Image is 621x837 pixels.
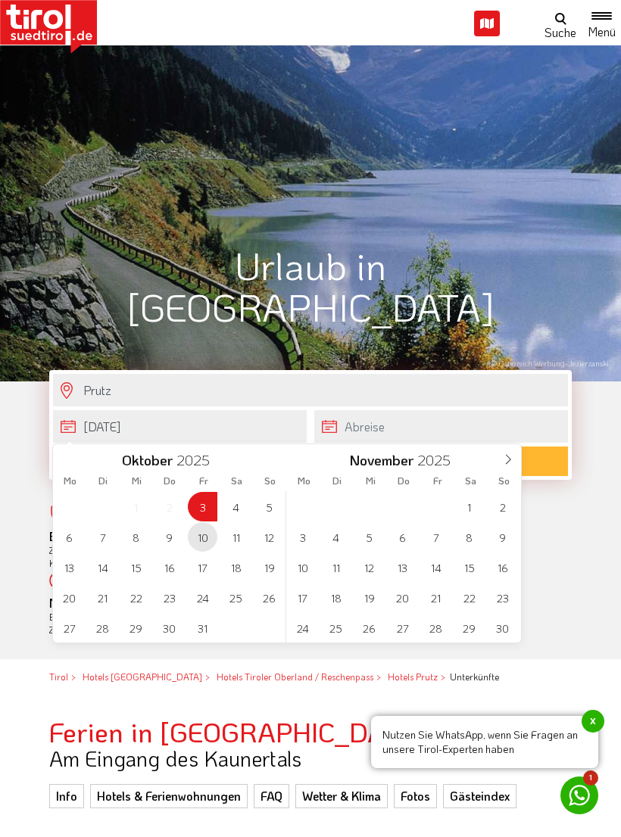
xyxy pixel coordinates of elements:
[254,522,284,552] span: Oktober 12, 2025
[121,583,151,612] span: Oktober 22, 2025
[83,671,202,683] a: Hotels [GEOGRAPHIC_DATA]
[445,671,499,683] li: Unterkünfte
[49,747,572,770] h3: Am Eingang des Kaunertals
[53,374,568,406] input: Wo soll's hingehen?
[443,784,516,808] a: Gästeindex
[154,613,184,643] span: Oktober 30, 2025
[220,476,254,486] span: Sa
[49,531,288,569] div: Zahlung erfolgt vor Ort. Direkter Kontakt mit dem Gastgeber
[320,476,354,486] span: Di
[121,552,151,582] span: Oktober 15, 2025
[413,450,463,469] input: Year
[582,710,604,733] span: x
[221,552,251,582] span: Oktober 18, 2025
[354,583,384,612] span: November 19, 2025
[122,453,173,468] span: Oktober
[49,717,572,747] h2: Ferien in [GEOGRAPHIC_DATA]
[88,552,117,582] span: Oktober 14, 2025
[421,583,451,612] span: November 21, 2025
[86,476,120,486] span: Di
[454,522,484,552] span: November 8, 2025
[314,410,568,443] input: Abreise
[154,492,184,521] span: Oktober 2, 2025
[488,583,517,612] span: November 23, 2025
[354,522,384,552] span: November 5, 2025
[354,476,387,486] span: Mi
[173,450,223,469] input: Year
[488,492,517,521] span: November 2, 2025
[188,583,217,612] span: Oktober 24, 2025
[488,552,517,582] span: November 16, 2025
[354,552,384,582] span: November 12, 2025
[287,476,320,486] span: Mo
[121,492,151,521] span: Oktober 1, 2025
[474,11,500,36] i: Karte öffnen
[421,552,451,582] span: November 14, 2025
[49,671,68,683] a: Tirol
[221,583,251,612] span: Oktober 25, 2025
[187,476,220,486] span: Fr
[321,613,351,643] span: November 25, 2025
[221,492,251,521] span: Oktober 4, 2025
[295,784,388,808] a: Wetter & Klima
[371,716,598,768] span: Nutzen Sie WhatsApp, wenn Sie Fragen an unsere Tirol-Experten haben
[288,552,317,582] span: November 10, 2025
[560,776,598,814] a: 1 Nutzen Sie WhatsApp, wenn Sie Fragen an unsere Tirol-Experten habenx
[454,583,484,612] span: November 22, 2025
[394,784,437,808] a: Fotos
[88,522,117,552] span: Oktober 7, 2025
[388,522,417,552] span: November 6, 2025
[88,613,117,643] span: Oktober 28, 2025
[53,476,86,486] span: Mo
[583,770,598,786] span: 1
[49,595,208,611] b: Mehr Urlaub für weniger Geld
[55,522,84,552] span: Oktober 6, 2025
[154,552,184,582] span: Oktober 16, 2025
[188,522,217,552] span: Oktober 10, 2025
[254,784,289,808] a: FAQ
[488,613,517,643] span: November 30, 2025
[49,528,198,544] b: Bei uns ist Ihr Urlaub sicher
[349,453,413,468] span: November
[121,522,151,552] span: Oktober 8, 2025
[154,522,184,552] span: Oktober 9, 2025
[55,552,84,582] span: Oktober 13, 2025
[188,552,217,582] span: Oktober 17, 2025
[221,522,251,552] span: Oktober 11, 2025
[217,671,373,683] a: Hotels Tiroler Oberland / Reschenpass
[288,583,317,612] span: November 17, 2025
[120,476,153,486] span: Mi
[254,476,287,486] span: So
[55,613,84,643] span: Oktober 27, 2025
[454,552,484,582] span: November 15, 2025
[582,9,621,38] button: Toggle navigation
[421,476,454,486] span: Fr
[388,671,438,683] a: Hotels Prutz
[288,613,317,643] span: November 24, 2025
[454,476,488,486] span: Sa
[388,552,417,582] span: November 13, 2025
[90,784,248,808] a: Hotels & Ferienwohnungen
[454,492,484,521] span: November 1, 2025
[421,613,451,643] span: November 28, 2025
[387,476,420,486] span: Do
[321,583,351,612] span: November 18, 2025
[321,552,351,582] span: November 11, 2025
[288,522,317,552] span: November 3, 2025
[153,476,186,486] span: Do
[49,597,288,636] div: Bester Preis wird garantiert - keine Zusatzkosten - absolute Transparenz
[254,583,284,612] span: Oktober 26, 2025
[388,613,417,643] span: November 27, 2025
[49,784,84,808] a: Info
[454,613,484,643] span: November 29, 2025
[488,522,517,552] span: November 9, 2025
[55,583,84,612] span: Oktober 20, 2025
[254,552,284,582] span: Oktober 19, 2025
[388,583,417,612] span: November 20, 2025
[421,522,451,552] span: November 7, 2025
[188,613,217,643] span: Oktober 31, 2025
[321,522,351,552] span: November 4, 2025
[254,492,284,521] span: Oktober 5, 2025
[49,244,572,328] h1: Urlaub in [GEOGRAPHIC_DATA]
[154,583,184,612] span: Oktober 23, 2025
